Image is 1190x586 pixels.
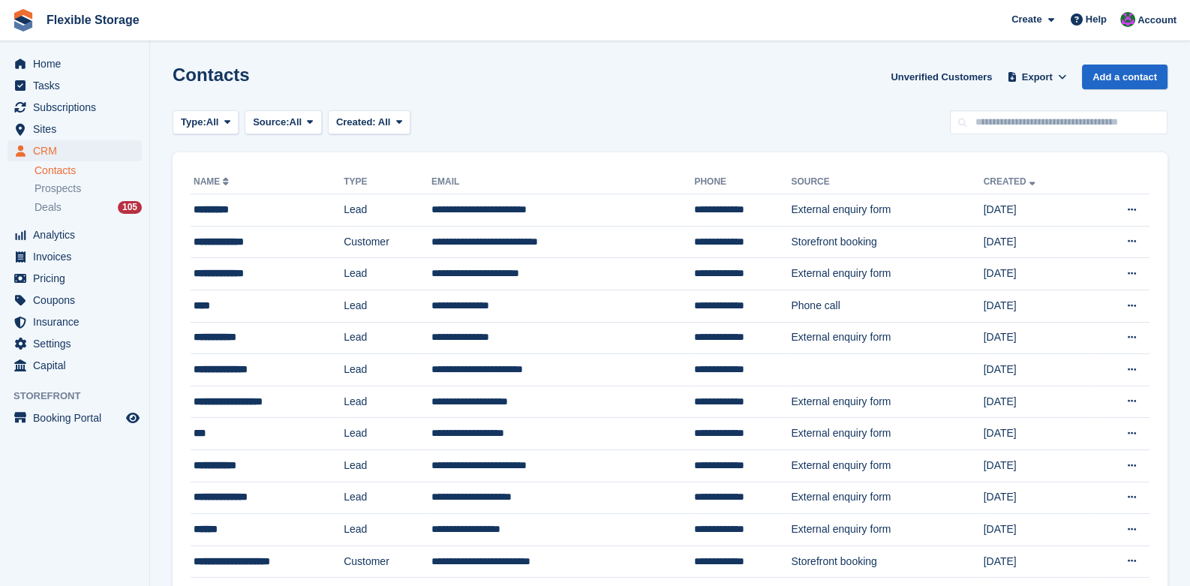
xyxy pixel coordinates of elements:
[33,355,123,376] span: Capital
[8,333,142,354] a: menu
[194,176,232,187] a: Name
[791,482,983,514] td: External enquiry form
[173,110,239,135] button: Type: All
[791,322,983,354] td: External enquiry form
[378,116,391,128] span: All
[33,75,123,96] span: Tasks
[791,386,983,418] td: External enquiry form
[290,115,302,130] span: All
[8,355,142,376] a: menu
[791,194,983,227] td: External enquiry form
[33,53,123,74] span: Home
[35,182,81,196] span: Prospects
[984,176,1038,187] a: Created
[8,311,142,332] a: menu
[33,268,123,289] span: Pricing
[1004,65,1070,89] button: Export
[118,201,142,214] div: 105
[33,246,123,267] span: Invoices
[984,386,1089,418] td: [DATE]
[1137,13,1176,28] span: Account
[984,322,1089,354] td: [DATE]
[8,290,142,311] a: menu
[984,290,1089,322] td: [DATE]
[41,8,146,32] a: Flexible Storage
[33,119,123,140] span: Sites
[791,170,983,194] th: Source
[245,110,322,135] button: Source: All
[328,110,410,135] button: Created: All
[344,449,431,482] td: Lead
[344,170,431,194] th: Type
[33,333,123,354] span: Settings
[8,246,142,267] a: menu
[35,200,62,215] span: Deals
[1011,12,1041,27] span: Create
[344,258,431,290] td: Lead
[694,170,791,194] th: Phone
[344,322,431,354] td: Lead
[35,164,142,178] a: Contacts
[181,115,206,130] span: Type:
[984,354,1089,386] td: [DATE]
[1082,65,1167,89] a: Add a contact
[344,545,431,578] td: Customer
[984,194,1089,227] td: [DATE]
[344,418,431,450] td: Lead
[8,140,142,161] a: menu
[33,224,123,245] span: Analytics
[984,418,1089,450] td: [DATE]
[344,226,431,258] td: Customer
[8,97,142,118] a: menu
[124,409,142,427] a: Preview store
[984,226,1089,258] td: [DATE]
[431,170,694,194] th: Email
[33,290,123,311] span: Coupons
[33,311,123,332] span: Insurance
[1086,12,1107,27] span: Help
[253,115,289,130] span: Source:
[35,200,142,215] a: Deals 105
[344,514,431,546] td: Lead
[344,194,431,227] td: Lead
[8,407,142,428] a: menu
[984,514,1089,546] td: [DATE]
[14,389,149,404] span: Storefront
[344,290,431,322] td: Lead
[791,226,983,258] td: Storefront booking
[791,545,983,578] td: Storefront booking
[1022,70,1053,85] span: Export
[206,115,219,130] span: All
[984,545,1089,578] td: [DATE]
[33,407,123,428] span: Booking Portal
[8,75,142,96] a: menu
[885,65,998,89] a: Unverified Customers
[1120,12,1135,27] img: Daniel Douglas
[8,53,142,74] a: menu
[33,97,123,118] span: Subscriptions
[984,258,1089,290] td: [DATE]
[344,354,431,386] td: Lead
[336,116,376,128] span: Created:
[344,482,431,514] td: Lead
[8,268,142,289] a: menu
[791,418,983,450] td: External enquiry form
[33,140,123,161] span: CRM
[8,224,142,245] a: menu
[791,290,983,322] td: Phone call
[35,181,142,197] a: Prospects
[984,449,1089,482] td: [DATE]
[791,449,983,482] td: External enquiry form
[791,514,983,546] td: External enquiry form
[8,119,142,140] a: menu
[173,65,250,85] h1: Contacts
[344,386,431,418] td: Lead
[984,482,1089,514] td: [DATE]
[12,9,35,32] img: stora-icon-8386f47178a22dfd0bd8f6a31ec36ba5ce8667c1dd55bd0f319d3a0aa187defe.svg
[791,258,983,290] td: External enquiry form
